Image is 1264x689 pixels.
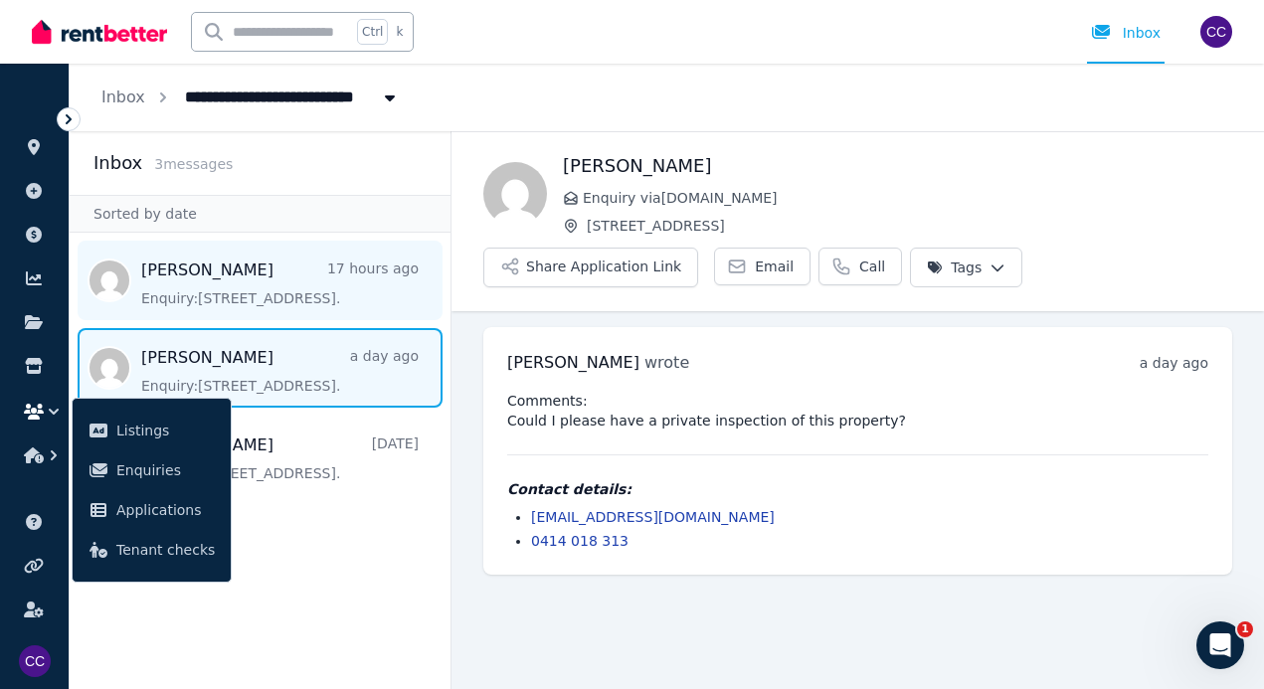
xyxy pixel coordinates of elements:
[81,411,223,450] a: Listings
[531,509,775,525] a: [EMAIL_ADDRESS][DOMAIN_NAME]
[93,149,142,177] h2: Inbox
[1200,16,1232,48] img: chelsea clarke
[116,498,215,522] span: Applications
[70,233,451,503] nav: Message list
[81,530,223,570] a: Tenant checks
[927,258,982,277] span: Tags
[116,458,215,482] span: Enquiries
[116,419,215,442] span: Listings
[141,258,419,308] a: [PERSON_NAME]17 hours agoEnquiry:[STREET_ADDRESS].
[755,257,794,276] span: Email
[1237,621,1253,637] span: 1
[1091,23,1161,43] div: Inbox
[141,346,419,396] a: [PERSON_NAME]a day agoEnquiry:[STREET_ADDRESS].
[81,490,223,530] a: Applications
[818,248,902,285] a: Call
[587,216,1232,236] span: [STREET_ADDRESS]
[1196,621,1244,669] iframe: Intercom live chat
[507,479,1208,499] h4: Contact details:
[644,353,689,372] span: wrote
[859,257,885,276] span: Call
[483,162,547,226] img: sagar ghishing
[507,391,1208,431] pre: Comments: Could I please have a private inspection of this property?
[141,433,419,483] a: [PERSON_NAME][DATE]Enquiry:[STREET_ADDRESS].
[563,152,1232,180] h1: [PERSON_NAME]
[483,248,698,287] button: Share Application Link
[583,188,1232,208] span: Enquiry via [DOMAIN_NAME]
[19,645,51,677] img: chelsea clarke
[116,538,215,562] span: Tenant checks
[396,24,403,40] span: k
[81,450,223,490] a: Enquiries
[1140,355,1208,371] time: a day ago
[357,19,388,45] span: Ctrl
[714,248,811,285] a: Email
[154,156,233,172] span: 3 message s
[70,195,451,233] div: Sorted by date
[101,87,145,106] a: Inbox
[32,17,167,47] img: RentBetter
[507,353,639,372] span: [PERSON_NAME]
[910,248,1022,287] button: Tags
[531,533,629,549] a: 0414 018 313
[70,64,432,131] nav: Breadcrumb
